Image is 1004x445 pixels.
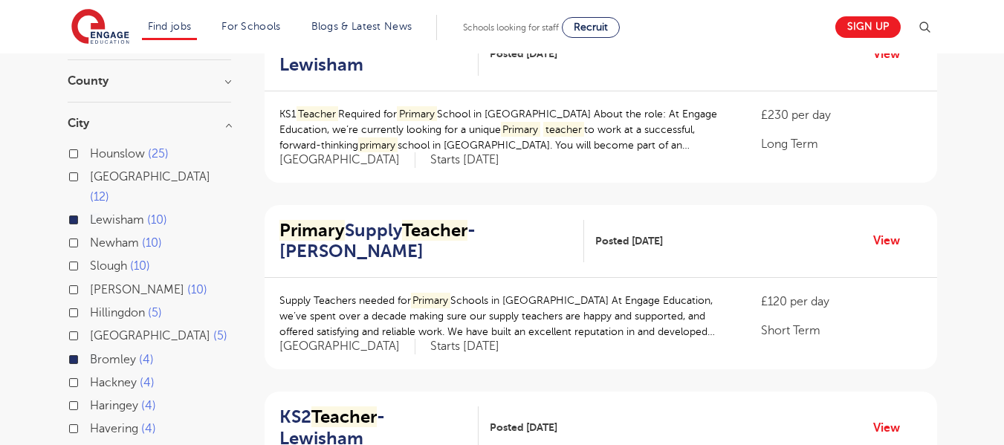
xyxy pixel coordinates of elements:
span: 10 [147,213,167,227]
span: [GEOGRAPHIC_DATA] [90,170,210,183]
span: 5 [148,306,162,319]
input: Hackney 4 [90,376,100,386]
input: [GEOGRAPHIC_DATA] 12 [90,170,100,180]
span: Hackney [90,376,137,389]
a: For Schools [221,21,280,32]
h3: County [68,75,231,87]
input: Bromley 4 [90,353,100,363]
a: Blogs & Latest News [311,21,412,32]
input: [PERSON_NAME] 10 [90,283,100,293]
a: Sign up [835,16,901,38]
mark: Teacher [297,106,339,122]
h2: Supply - [PERSON_NAME] [279,220,572,263]
mark: Teacher [402,220,467,241]
p: Long Term [761,135,922,153]
span: 4 [139,353,154,366]
p: Short Term [761,322,922,340]
input: Lewisham 10 [90,213,100,223]
mark: primary [358,137,398,153]
span: Schools looking for staff [463,22,559,33]
mark: Primary [411,293,451,308]
span: 4 [140,376,155,389]
a: Recruit [562,17,620,38]
span: 25 [148,147,169,160]
input: Newham 10 [90,236,100,246]
span: Haringey [90,399,138,412]
a: Find jobs [148,21,192,32]
mark: teacher [543,122,584,137]
input: Slough 10 [90,259,100,269]
a: View [873,418,911,438]
span: [GEOGRAPHIC_DATA] [279,152,415,168]
img: Engage Education [71,9,129,46]
span: 10 [142,236,162,250]
input: Havering 4 [90,422,100,432]
mark: Teacher [311,406,377,427]
span: Recruit [574,22,608,33]
p: £120 per day [761,293,922,311]
span: Posted [DATE] [490,420,557,435]
span: Hounslow [90,147,145,160]
span: [PERSON_NAME] [90,283,184,296]
span: [GEOGRAPHIC_DATA] [90,329,210,342]
span: [GEOGRAPHIC_DATA] [279,339,415,354]
input: Haringey 4 [90,399,100,409]
p: £230 per day [761,106,922,124]
span: 4 [141,422,156,435]
span: 5 [213,329,227,342]
a: View [873,231,911,250]
span: Bromley [90,353,136,366]
p: Starts [DATE] [430,152,499,168]
span: 4 [141,399,156,412]
span: Posted [DATE] [595,233,663,249]
input: Hounslow 25 [90,147,100,157]
mark: Primary [397,106,437,122]
span: Lewisham [90,213,144,227]
a: PrimarySupplyTeacher- [PERSON_NAME] [279,220,584,263]
p: Starts [DATE] [430,339,499,354]
mark: Primary [501,122,541,137]
p: Supply Teachers needed for Schools in [GEOGRAPHIC_DATA] At Engage Education, we’ve spent over a d... [279,293,732,340]
span: Slough [90,259,127,273]
span: Hillingdon [90,306,145,319]
mark: Primary [279,220,345,241]
input: Hillingdon 5 [90,306,100,316]
p: KS1 Required for School in [GEOGRAPHIC_DATA] About the role: At Engage Education, we’re currently... [279,106,732,153]
span: Havering [90,422,138,435]
span: 10 [130,259,150,273]
span: Newham [90,236,139,250]
input: [GEOGRAPHIC_DATA] 5 [90,329,100,339]
h3: City [68,117,231,129]
span: 12 [90,190,109,204]
span: 10 [187,283,207,296]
